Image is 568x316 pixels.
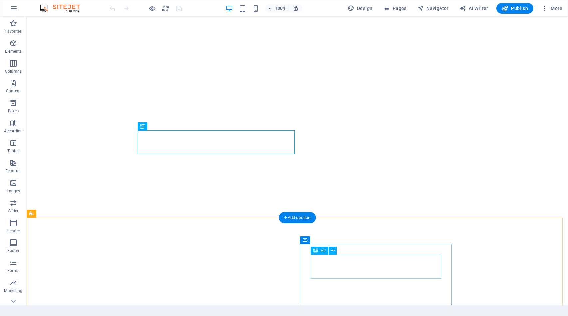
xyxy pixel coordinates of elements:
[539,3,565,14] button: More
[8,108,19,114] p: Boxes
[279,212,316,223] div: + Add section
[5,49,22,54] p: Elements
[293,5,299,11] i: On resize automatically adjust zoom level to fit chosen device.
[459,5,488,12] span: AI Writer
[4,288,22,293] p: Marketing
[275,4,286,12] h6: 100%
[7,268,19,273] p: Forms
[345,3,375,14] div: Design (Ctrl+Alt+Y)
[502,5,528,12] span: Publish
[415,3,451,14] button: Navigator
[5,29,22,34] p: Favorites
[380,3,409,14] button: Pages
[7,188,20,194] p: Images
[348,5,373,12] span: Design
[148,4,156,12] button: Click here to leave preview mode and continue editing
[6,88,21,94] p: Content
[457,3,491,14] button: AI Writer
[383,5,406,12] span: Pages
[541,5,562,12] span: More
[161,4,169,12] button: reload
[7,228,20,234] p: Header
[38,4,88,12] img: Editor Logo
[8,208,19,214] p: Slider
[496,3,533,14] button: Publish
[321,249,326,253] span: H2
[4,128,23,134] p: Accordion
[265,4,289,12] button: 100%
[417,5,449,12] span: Navigator
[162,5,169,12] i: Reload page
[345,3,375,14] button: Design
[5,168,21,174] p: Features
[7,148,19,154] p: Tables
[7,248,19,253] p: Footer
[5,69,22,74] p: Columns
